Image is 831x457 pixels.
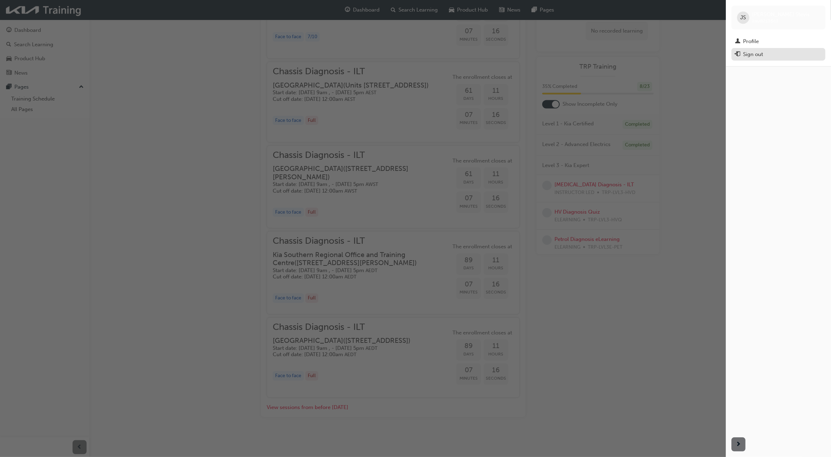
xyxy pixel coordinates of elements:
[752,18,778,24] span: kau82135c3
[735,39,740,45] span: man-icon
[741,14,746,22] span: JS
[731,48,825,61] button: Sign out
[731,35,825,48] a: Profile
[736,440,741,449] span: next-icon
[743,50,763,58] div: Sign out
[752,11,810,18] span: [PERSON_NAME] Stevis
[735,51,740,58] span: exit-icon
[743,37,759,46] div: Profile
